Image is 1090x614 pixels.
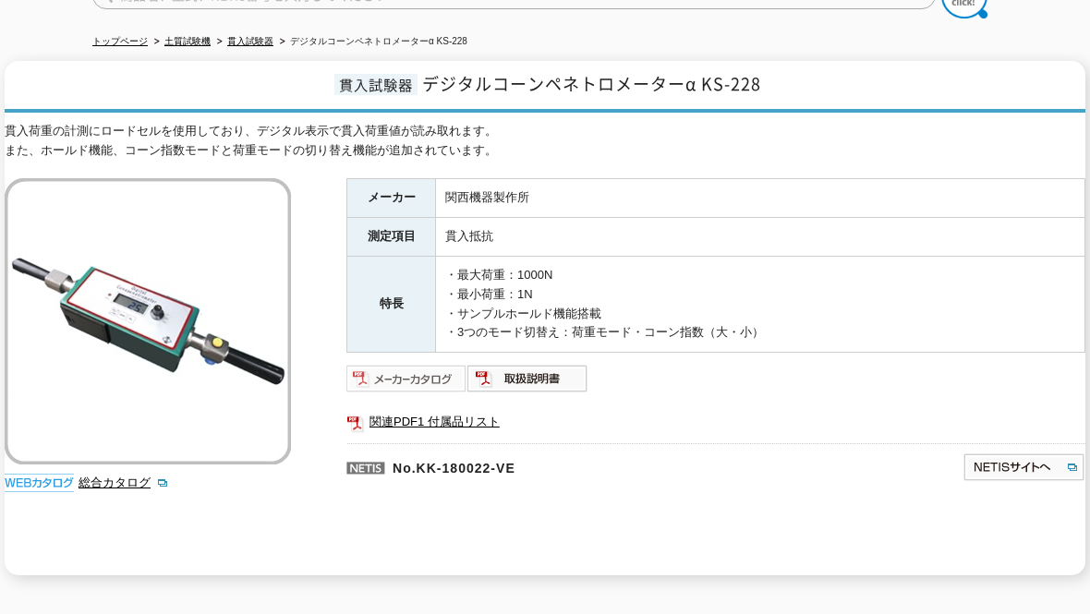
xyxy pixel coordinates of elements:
[227,36,273,46] a: 貫入試験器
[963,452,1085,482] img: NETISサイトへ
[334,74,418,95] span: 貫入試験器
[467,364,588,393] img: 取扱説明書
[164,36,211,46] a: 土質試験機
[346,443,784,488] p: No.KK-180022-VE
[467,376,588,390] a: 取扱説明書
[347,179,436,218] th: メーカー
[436,257,1085,353] td: ・最大荷重：1000N ・最小荷重：1N ・サンプルホールド機能搭載 ・3つのモード切替え：荷重モード・コーン指数（大・小）
[5,178,291,464] img: デジタルコーンペネトロメーターα KS-228
[92,36,148,46] a: トップページ
[436,218,1085,257] td: 貫入抵抗
[5,122,1085,161] div: 貫入荷重の計測にロードセルを使用しており、デジタル表示で貫入荷重値が読み取れます。 また、ホールド機能、コーン指数モードと荷重モードの切り替え機能が追加されています。
[346,410,1085,434] a: 関連PDF1 付属品リスト
[422,71,761,96] span: デジタルコーンペネトロメーターα KS-228
[346,364,467,393] img: メーカーカタログ
[276,32,467,52] li: デジタルコーンペネトロメーターα KS-228
[79,476,169,489] a: 総合カタログ
[347,218,436,257] th: 測定項目
[5,474,74,492] img: webカタログ
[346,376,467,390] a: メーカーカタログ
[436,179,1085,218] td: 関西機器製作所
[347,257,436,353] th: 特長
